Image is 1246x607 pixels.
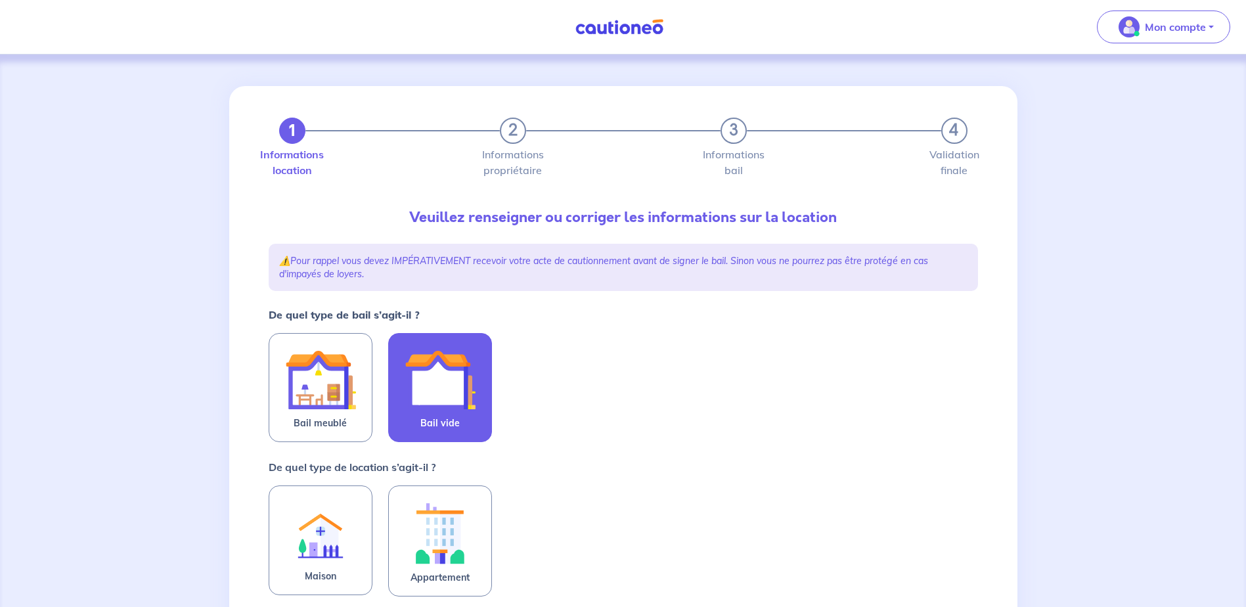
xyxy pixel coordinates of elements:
p: Mon compte [1145,19,1206,35]
img: Cautioneo [570,19,669,35]
p: Veuillez renseigner ou corriger les informations sur la location [269,207,978,228]
label: Validation finale [941,149,968,175]
img: illu_rent.svg [285,497,356,568]
p: De quel type de location s’agit-il ? [269,459,435,475]
img: illu_furnished_lease.svg [285,344,356,415]
strong: De quel type de bail s’agit-il ? [269,308,420,321]
p: ⚠️ [279,254,968,281]
img: illu_empty_lease.svg [405,344,476,415]
em: Pour rappel vous devez IMPÉRATIVEMENT recevoir votre acte de cautionnement avant de signer le bai... [279,255,928,280]
span: Maison [305,568,336,584]
button: 1 [279,118,305,144]
label: Informations propriétaire [500,149,526,175]
span: Bail vide [420,415,460,431]
img: illu_apartment.svg [405,497,476,570]
label: Informations bail [721,149,747,175]
span: Bail meublé [294,415,347,431]
button: illu_account_valid_menu.svgMon compte [1097,11,1230,43]
span: Appartement [411,570,470,585]
img: illu_account_valid_menu.svg [1119,16,1140,37]
label: Informations location [279,149,305,175]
